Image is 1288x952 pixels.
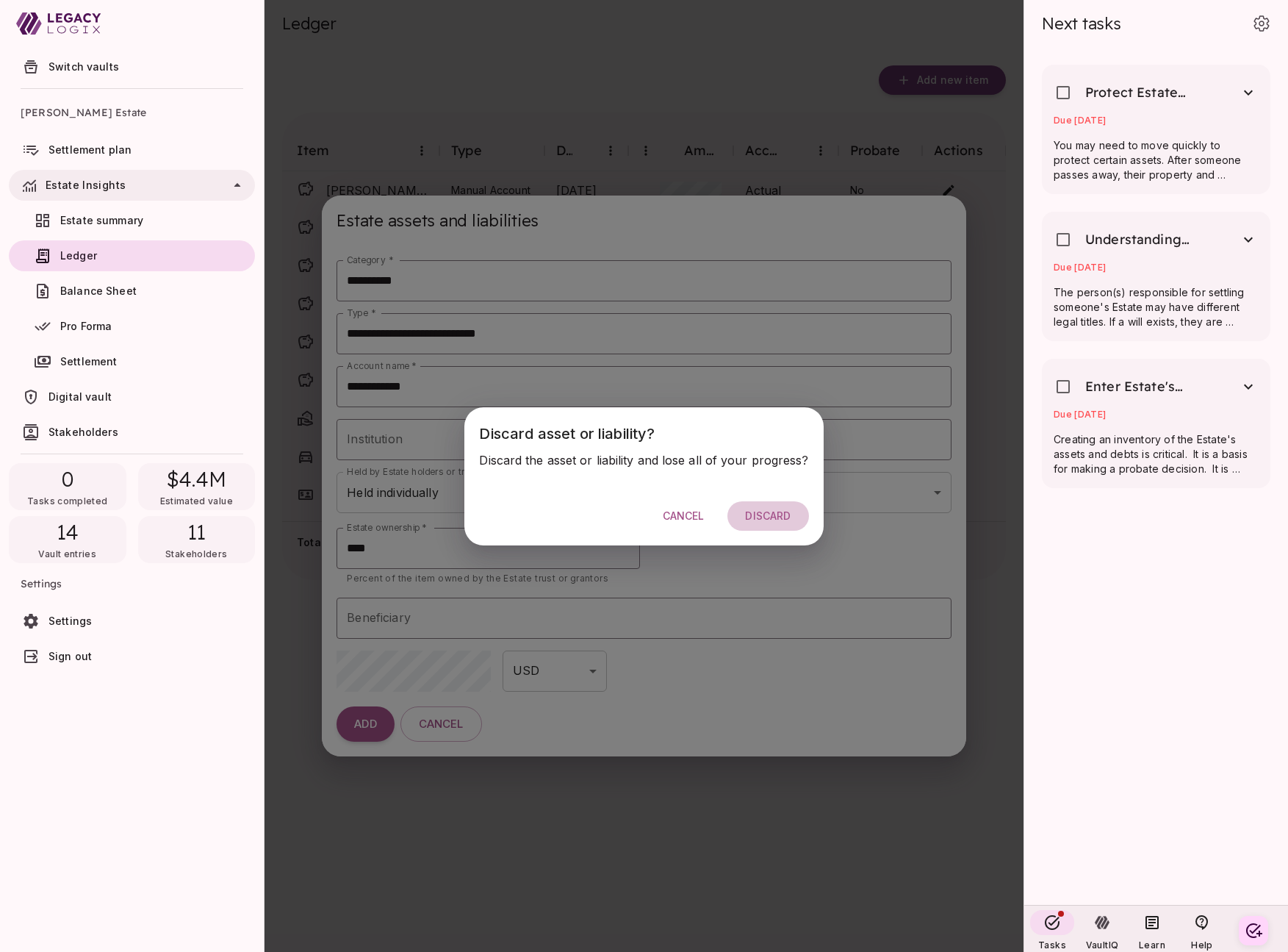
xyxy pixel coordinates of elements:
span: Tasks completed [27,495,107,507]
span: Balance Sheet [60,284,137,297]
span: 0 [62,466,73,493]
span: Cancel [663,509,705,523]
span: 14 [57,519,79,545]
span: Pro Forma [60,320,112,332]
span: Digital vault [48,390,112,403]
span: [PERSON_NAME] Estate [21,95,243,130]
span: Protect Estate Assets [1085,84,1194,101]
span: Next tasks [1042,13,1121,34]
span: Discard asset or liability? [479,425,655,443]
span: Settlement [60,355,118,368]
span: Switch vaults [48,60,119,73]
span: Learn [1139,940,1165,951]
span: Due [DATE] [1054,409,1107,420]
span: Stakeholders [48,426,118,438]
span: Due [DATE] [1054,262,1107,273]
button: Create your first task [1239,916,1268,945]
span: Tasks [1038,940,1066,951]
span: Settlement plan [48,143,132,156]
span: Estimated value [160,495,233,507]
span: Help [1191,940,1212,951]
span: Estate summary [60,214,143,226]
span: Estate Insights [46,179,126,191]
button: Cancel [645,501,722,531]
p: The person(s) responsible for settling someone's Estate may have different legal titles. If a wil... [1054,285,1259,329]
p: You may need to move quickly to protect certain assets. After someone passes away, their property... [1054,138,1259,182]
span: Stakeholders [165,548,227,559]
span: Understanding the role of Executor/Administrator/Trustee [1085,231,1194,248]
span: Settings [21,566,243,601]
button: Discard [727,501,808,531]
span: 11 [187,519,206,545]
span: Due [DATE] [1054,115,1107,126]
span: VaultIQ [1086,940,1118,951]
span: Settings [48,615,92,627]
span: Sign out [48,650,92,662]
p: Creating an inventory of the Estate's assets and debts is critical. It is a basis for making a pr... [1054,432,1259,476]
span: $4.4M [167,466,226,493]
span: Ledger [60,249,97,262]
span: Discard [745,509,791,523]
span: Enter Estate's Asset and Debts [1085,378,1194,396]
span: Vault entries [38,548,96,559]
span: Discard the asset or liability and lose all of your progress? [479,453,808,468]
